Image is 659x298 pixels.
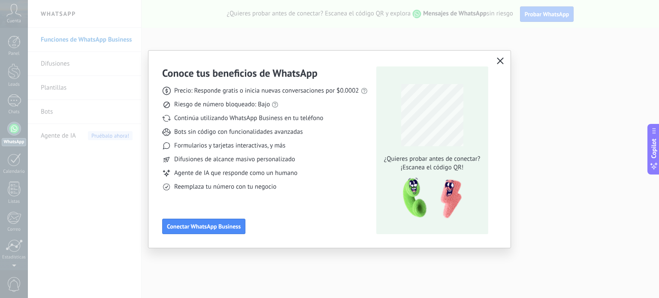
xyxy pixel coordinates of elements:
[396,175,463,221] img: qr-pic-1x.png
[167,223,241,229] span: Conectar WhatsApp Business
[162,66,317,80] h3: Conoce tus beneficios de WhatsApp
[381,163,483,172] span: ¡Escanea el código QR!
[174,114,323,123] span: Continúa utilizando WhatsApp Business en tu teléfono
[174,87,359,95] span: Precio: Responde gratis o inicia nuevas conversaciones por $0.0002
[174,169,297,178] span: Agente de IA que responde como un humano
[381,155,483,163] span: ¿Quieres probar antes de conectar?
[650,138,658,158] span: Copilot
[174,100,270,109] span: Riesgo de número bloqueado: Bajo
[174,141,285,150] span: Formularios y tarjetas interactivas, y más
[174,128,303,136] span: Bots sin código con funcionalidades avanzadas
[174,155,295,164] span: Difusiones de alcance masivo personalizado
[174,183,276,191] span: Reemplaza tu número con tu negocio
[162,219,245,234] button: Conectar WhatsApp Business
